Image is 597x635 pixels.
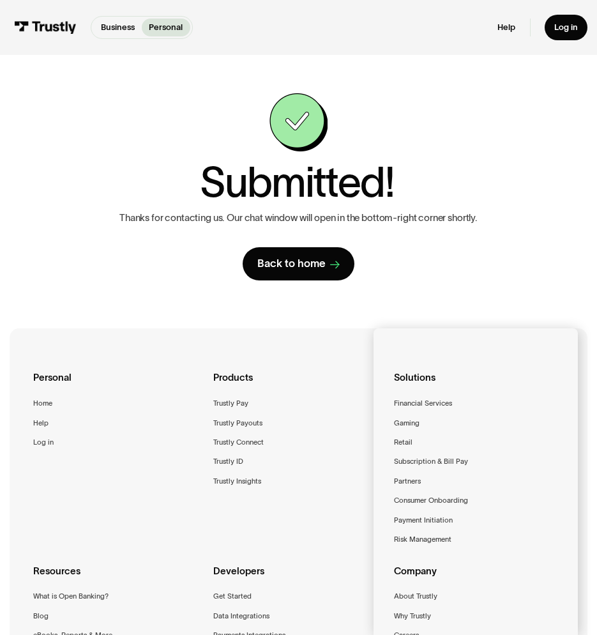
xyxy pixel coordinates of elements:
[33,397,52,409] a: Home
[33,563,203,591] div: Resources
[94,19,142,36] a: Business
[497,22,515,33] a: Help
[213,563,383,591] div: Developers
[257,257,326,271] div: Back to home
[213,417,262,429] a: Trustly Payouts
[119,212,478,224] p: Thanks for contacting us. Our chat window will open in the bottom-right corner shortly.
[14,21,76,34] img: Trustly Logo
[213,436,264,448] a: Trustly Connect
[213,590,252,602] a: Get Started
[213,397,248,409] a: Trustly Pay
[33,590,109,602] a: What is Open Banking?
[33,370,203,397] div: Personal
[142,19,190,36] a: Personal
[149,21,183,34] p: Personal
[200,161,395,203] h1: Submitted!
[213,475,261,487] a: Trustly Insights
[554,22,578,33] div: Log in
[33,610,49,622] a: Blog
[374,328,578,635] iframe: Chat Window
[545,15,587,40] a: Log in
[33,417,49,429] a: Help
[213,370,383,397] div: Products
[101,21,135,34] p: Business
[243,247,354,280] a: Back to home
[33,436,54,448] a: Log in
[213,610,269,622] a: Data Integrations
[213,455,243,468] a: Trustly ID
